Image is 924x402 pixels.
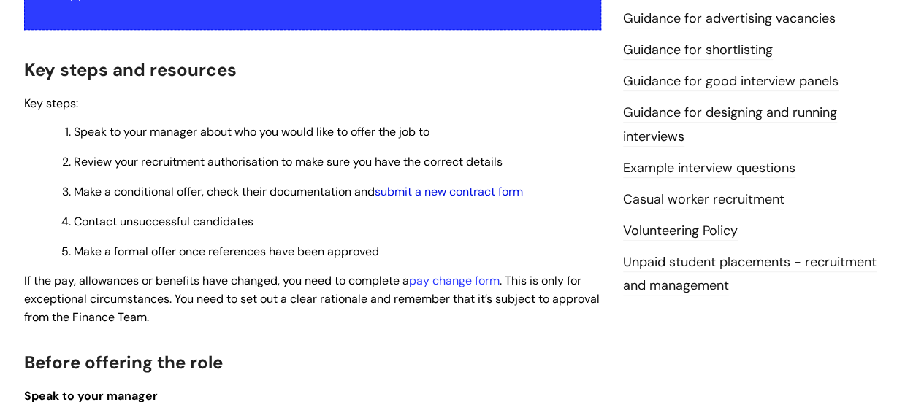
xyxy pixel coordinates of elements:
a: pay change form [409,273,500,288]
a: submit a new contract form [375,184,523,199]
a: Guidance for shortlisting [623,41,773,60]
span: Make a formal offer once references have been approved [74,244,379,259]
span: Key steps: [24,96,78,111]
a: Casual worker recruitment [623,190,784,209]
a: Guidance for designing and running interviews [623,104,837,146]
a: Guidance for advertising vacancies [623,9,836,28]
span: Contact unsuccessful candidates [74,214,253,229]
a: Unpaid student placements - recruitment and management [623,253,877,295]
span: Key steps and resources [24,58,237,81]
span: Review your recruitment authorisation to make sure you have the correct details [74,154,503,169]
span: Make a conditional offer, check their documentation and [74,184,523,199]
a: Guidance for good interview panels [623,72,839,91]
a: Volunteering Policy [623,222,738,241]
span: If the pay, allowances or benefits have changed, you need to complete a . This is only for except... [24,273,600,325]
a: Example interview questions [623,159,795,178]
span: Speak to your manager about who you would like to offer the job to [74,124,429,139]
span: Before offering the role [24,351,223,374]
